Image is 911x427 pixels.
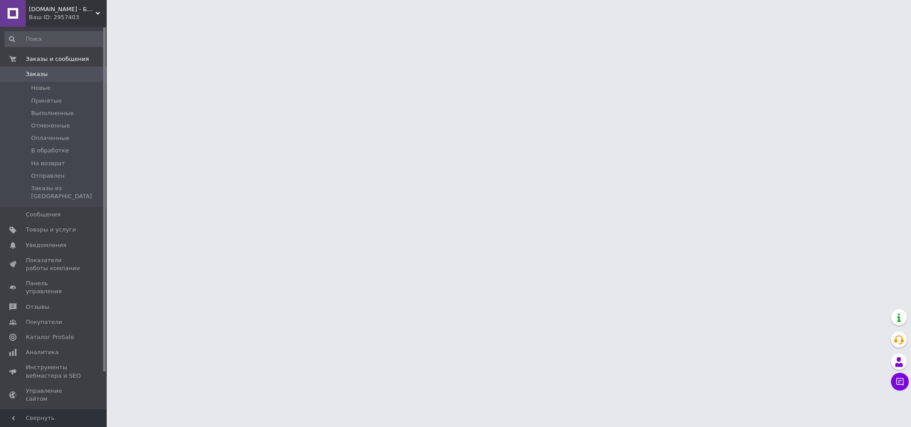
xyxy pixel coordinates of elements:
[31,147,69,155] span: В обработке
[26,55,89,63] span: Заказы и сообщения
[31,134,69,142] span: Оплаченные
[26,256,82,272] span: Показатели работы компании
[26,303,49,311] span: Отзывы
[26,387,82,403] span: Управление сайтом
[29,13,107,21] div: Ваш ID: 2957403
[26,333,74,341] span: Каталог ProSale
[26,241,66,249] span: Уведомления
[31,84,51,92] span: Новые
[31,122,70,130] span: Отмененные
[31,160,65,168] span: На возврат
[31,184,104,200] span: Заказы из [GEOGRAPHIC_DATA]
[31,109,74,117] span: Выполненные
[26,348,59,356] span: Аналитика
[26,363,82,379] span: Инструменты вебмастера и SEO
[29,5,96,13] span: OPTFOR.COM.UA - Будь первым вместе с нами!
[26,211,60,219] span: Сообщения
[26,318,62,326] span: Покупатели
[26,279,82,295] span: Панель управления
[26,70,48,78] span: Заказы
[31,97,62,105] span: Принятые
[4,31,105,47] input: Поиск
[31,172,64,180] span: Отправлен
[891,373,909,391] button: Чат с покупателем
[26,226,76,234] span: Товары и услуги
